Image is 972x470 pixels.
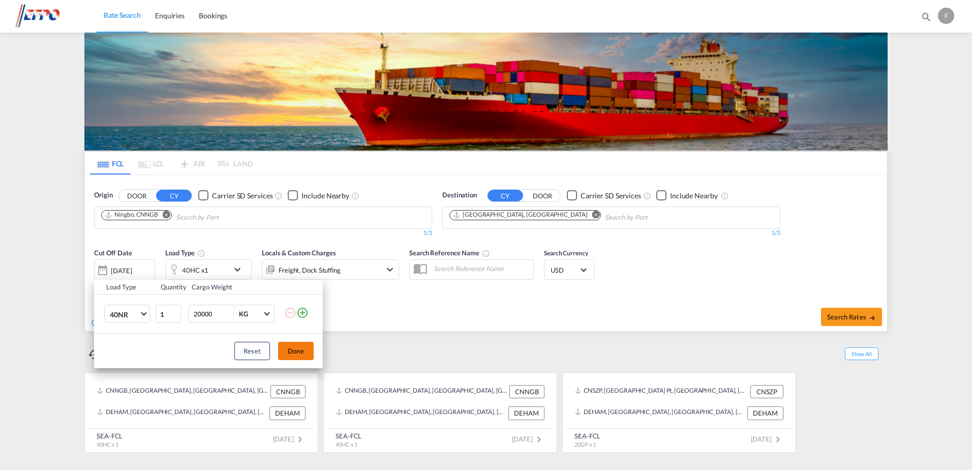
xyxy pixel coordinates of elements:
[278,342,314,360] button: Done
[234,342,270,360] button: Reset
[156,305,181,323] input: Qty
[192,282,278,291] div: Cargo Weight
[104,305,150,323] md-select: Choose: 40NR
[239,310,248,318] div: KG
[94,280,155,295] th: Load Type
[284,307,296,319] md-icon: icon-minus-circle-outline
[155,280,186,295] th: Quantity
[110,310,139,320] span: 40NR
[296,307,309,319] md-icon: icon-plus-circle-outline
[193,305,233,322] input: Enter Weight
